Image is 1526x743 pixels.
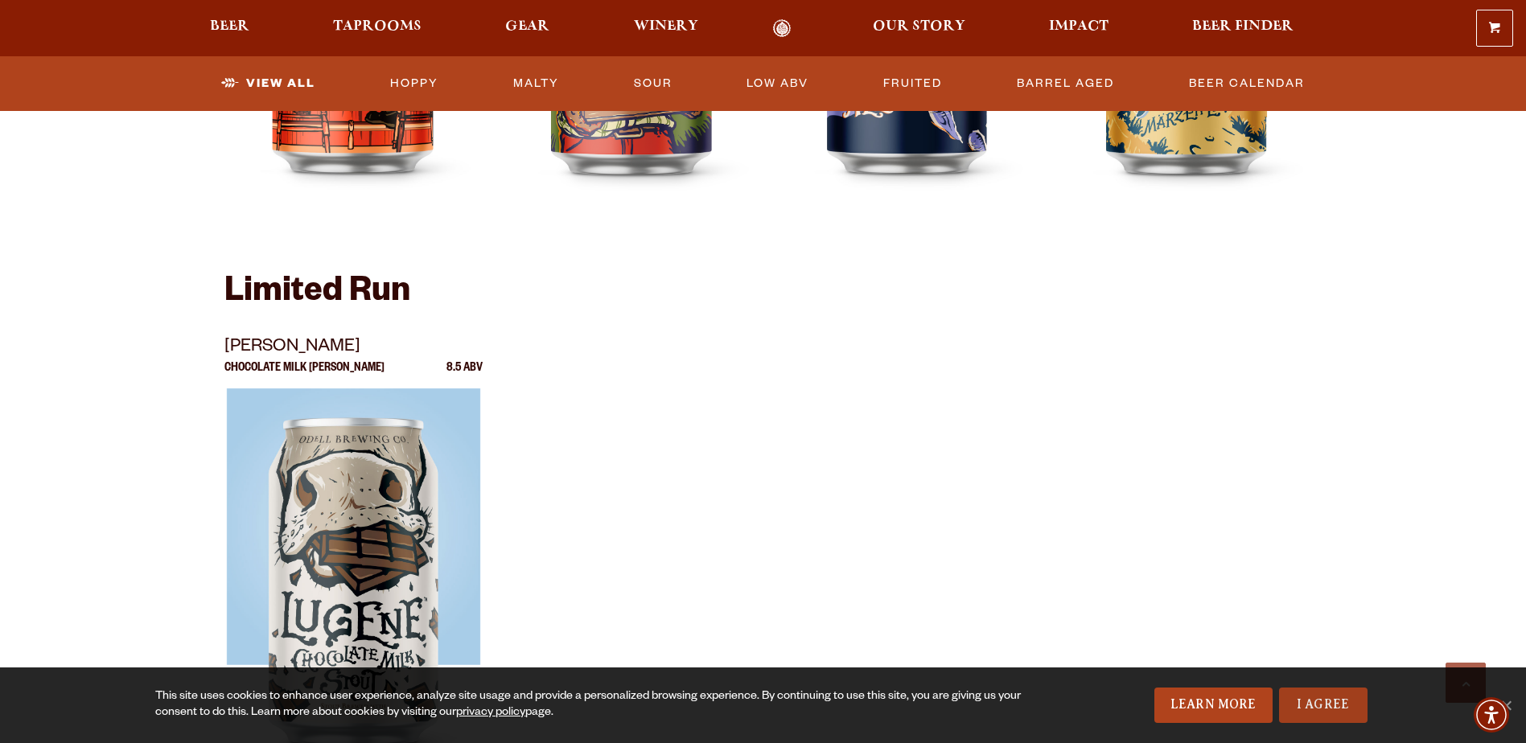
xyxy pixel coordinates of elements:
[215,65,322,102] a: View All
[323,19,432,38] a: Taprooms
[1474,697,1509,733] div: Accessibility Menu
[1154,688,1273,723] a: Learn More
[507,65,566,102] a: Malty
[495,19,560,38] a: Gear
[224,275,1302,314] h2: Limited Run
[1182,19,1304,38] a: Beer Finder
[456,707,525,720] a: privacy policy
[1183,65,1311,102] a: Beer Calendar
[1446,663,1486,703] a: Scroll to top
[224,334,483,363] p: [PERSON_NAME]
[862,19,976,38] a: Our Story
[873,20,965,33] span: Our Story
[627,65,679,102] a: Sour
[1010,65,1121,102] a: Barrel Aged
[224,363,385,388] p: Chocolate Milk [PERSON_NAME]
[505,20,549,33] span: Gear
[623,19,709,38] a: Winery
[752,19,812,38] a: Odell Home
[210,20,249,33] span: Beer
[1192,20,1294,33] span: Beer Finder
[740,65,815,102] a: Low ABV
[1049,20,1109,33] span: Impact
[199,19,260,38] a: Beer
[877,65,948,102] a: Fruited
[634,20,698,33] span: Winery
[1039,19,1119,38] a: Impact
[155,689,1022,721] div: This site uses cookies to enhance user experience, analyze site usage and provide a personalized ...
[1279,688,1368,723] a: I Agree
[384,65,445,102] a: Hoppy
[333,20,422,33] span: Taprooms
[446,363,483,388] p: 8.5 ABV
